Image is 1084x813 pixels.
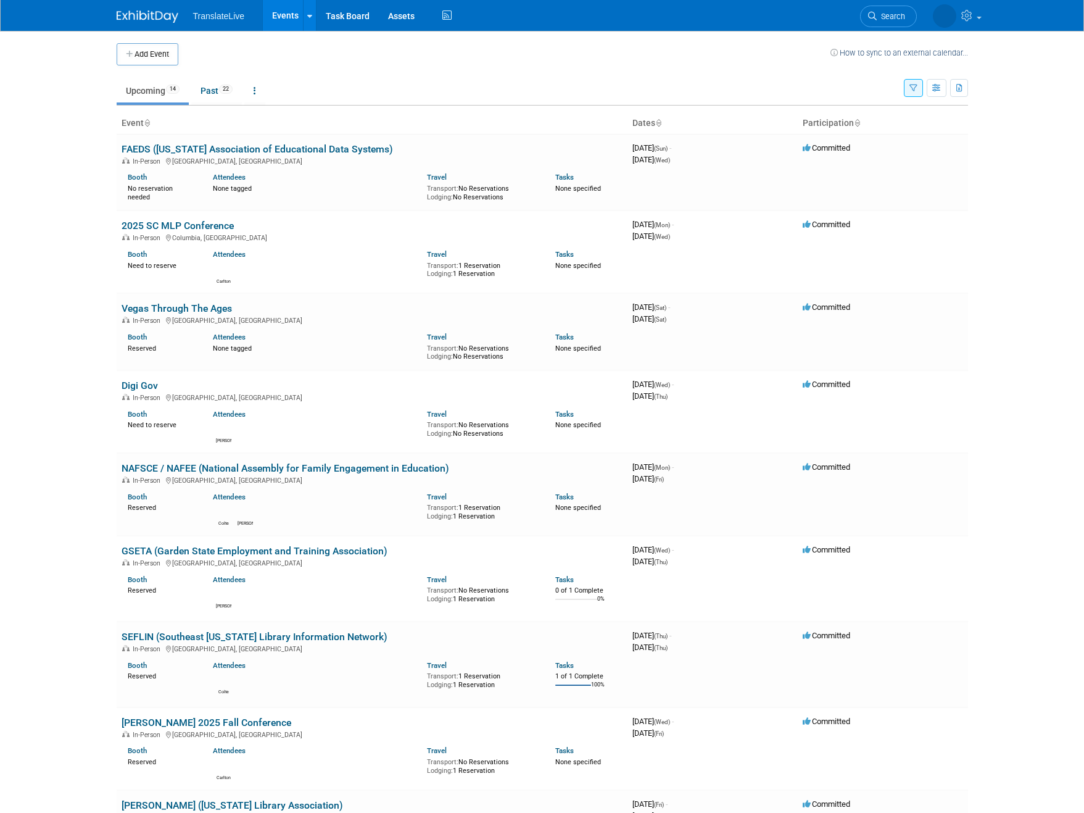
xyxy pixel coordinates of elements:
div: No Reservations 1 Reservation [427,584,537,603]
a: [PERSON_NAME] 2025 Fall Conference [122,717,291,728]
span: Committed [803,631,850,640]
div: [GEOGRAPHIC_DATA], [GEOGRAPHIC_DATA] [122,557,623,567]
a: Tasks [555,410,574,419]
span: 14 [166,85,180,94]
th: Event [117,113,627,134]
a: Vegas Through The Ages [122,302,232,314]
th: Participation [798,113,968,134]
a: Tasks [555,173,574,181]
a: Travel [427,250,447,259]
span: [DATE] [632,474,664,483]
span: In-Person [133,477,164,485]
span: [DATE] [632,302,670,312]
span: In-Person [133,645,164,653]
span: - [669,631,671,640]
span: Committed [803,143,850,152]
td: 100% [591,682,605,698]
div: 1 Reservation 1 Reservation [427,670,537,689]
span: [DATE] [632,631,671,640]
a: Search [860,6,917,27]
img: In-Person Event [122,559,130,565]
button: Add Event [117,43,178,65]
span: None specified [555,504,601,512]
span: [DATE] [632,155,670,164]
span: Committed [803,799,850,809]
a: Booth [128,575,147,584]
span: None specified [555,262,601,270]
a: [PERSON_NAME] ([US_STATE] Library Association) [122,799,343,811]
span: [DATE] [632,557,668,566]
span: In-Person [133,559,164,567]
div: [GEOGRAPHIC_DATA], [GEOGRAPHIC_DATA] [122,643,623,653]
span: In-Person [133,157,164,165]
span: In-Person [133,234,164,242]
span: (Wed) [654,157,670,164]
div: [GEOGRAPHIC_DATA], [GEOGRAPHIC_DATA] [122,156,623,165]
img: In-Person Event [122,477,130,483]
img: Becky Copeland [933,4,956,28]
div: Columbia, [GEOGRAPHIC_DATA] [122,232,623,242]
a: Tasks [555,333,574,341]
div: [GEOGRAPHIC_DATA], [GEOGRAPHIC_DATA] [122,475,623,485]
div: Becky Copeland [216,436,231,444]
div: None tagged [213,342,418,353]
span: Lodging: [427,595,453,603]
span: (Wed) [654,233,670,240]
span: [DATE] [632,717,674,726]
a: Booth [128,661,147,670]
div: [GEOGRAPHIC_DATA], [GEOGRAPHIC_DATA] [122,729,623,739]
span: [DATE] [632,314,666,323]
span: Lodging: [427,681,453,689]
a: Tasks [555,493,574,501]
span: [DATE] [632,545,674,554]
a: Attendees [213,493,246,501]
div: Need to reserve [128,259,195,270]
span: [DATE] [632,799,668,809]
a: Tasks [555,661,574,670]
a: Attendees [213,661,246,670]
a: Booth [128,410,147,419]
span: - [672,380,674,389]
span: TranslateLive [193,11,245,21]
span: Lodging: [427,767,453,775]
a: Attendees [213,575,246,584]
div: Reserved [128,756,195,767]
span: Transport: [427,421,458,429]
a: GSETA (Garden State Employment and Training Association) [122,545,387,557]
a: Tasks [555,746,574,755]
span: None specified [555,185,601,193]
a: Booth [128,173,147,181]
a: Travel [427,661,447,670]
span: Lodging: [427,352,453,361]
span: [DATE] [632,220,674,229]
div: [GEOGRAPHIC_DATA], [GEOGRAPHIC_DATA] [122,392,623,402]
a: 2025 SC MLP Conference [122,220,234,231]
span: (Sun) [654,145,668,152]
span: [DATE] [632,143,671,152]
a: How to sync to an external calendar... [830,48,968,57]
div: No Reservations 1 Reservation [427,756,537,775]
img: In-Person Event [122,317,130,323]
a: Past22 [191,79,242,102]
a: Booth [128,333,147,341]
div: No Reservations No Reservations [427,342,537,361]
span: (Mon) [654,464,670,471]
span: 22 [219,85,233,94]
span: (Wed) [654,381,670,388]
img: In-Person Event [122,157,130,164]
a: SEFLIN (Southeast [US_STATE] Library Information Network) [122,631,387,643]
div: Reserved [128,584,195,595]
span: - [672,717,674,726]
div: [GEOGRAPHIC_DATA], [GEOGRAPHIC_DATA] [122,315,623,325]
span: None specified [555,344,601,352]
div: Reserved [128,501,195,512]
div: No Reservations No Reservations [427,419,537,438]
a: Attendees [213,250,246,259]
span: Lodging: [427,430,453,438]
img: In-Person Event [122,731,130,737]
span: (Sat) [654,304,666,311]
img: Colte Swift [217,504,231,519]
span: [DATE] [632,728,664,738]
div: Carlton Irvis [216,773,231,781]
span: [DATE] [632,462,674,472]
